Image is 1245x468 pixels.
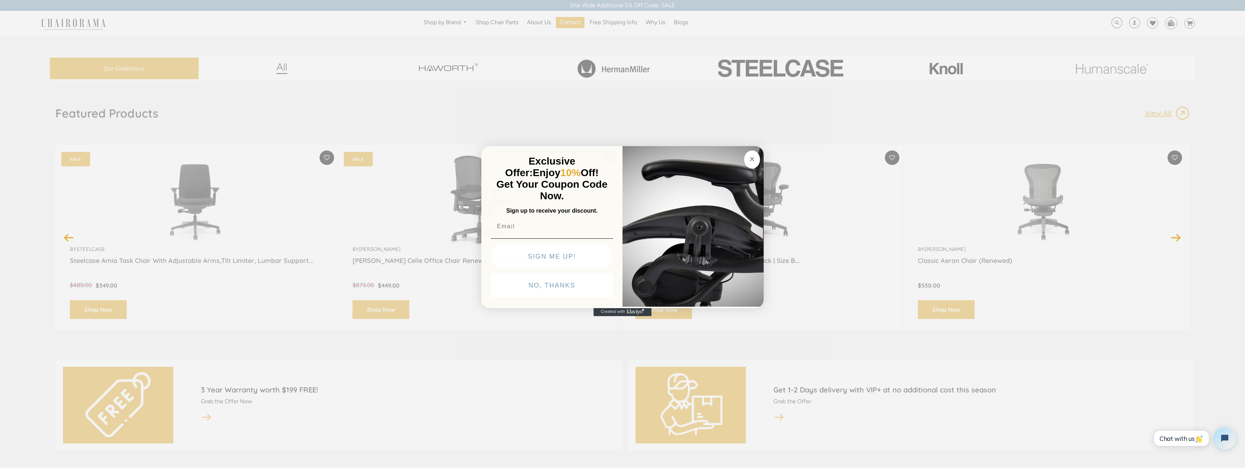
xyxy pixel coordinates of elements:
[560,167,581,178] span: 10%
[744,150,760,169] button: Close dialog
[1146,421,1242,455] iframe: Tidio Chat
[491,219,613,234] input: Email
[497,179,608,201] span: Get Your Coupon Code Now.
[594,307,651,316] a: Created with Klaviyo - opens in a new tab
[622,145,764,307] img: 92d77583-a095-41f6-84e7-858462e0427a.jpeg
[505,156,575,178] span: Exclusive Offer:
[506,208,598,214] span: Sign up to receive your discount.
[1170,231,1182,244] button: Next
[533,167,599,178] span: Enjoy Off!
[63,231,75,244] button: Previous
[492,244,612,268] button: SIGN ME UP!
[491,273,613,297] button: NO, THANKS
